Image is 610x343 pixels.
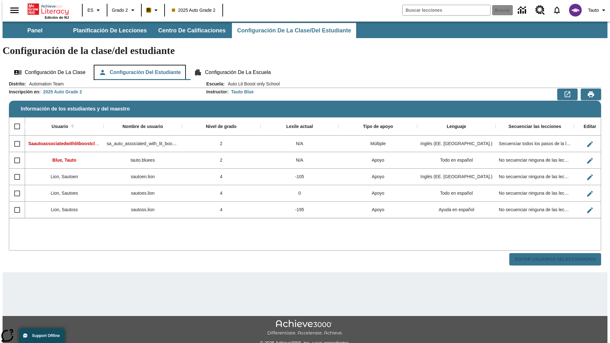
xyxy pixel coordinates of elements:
span: B [147,6,150,14]
span: Lion, Sautoes [51,191,78,196]
div: Apoyo [339,202,417,218]
h1: Configuración de la clase/del estudiante [3,45,607,57]
div: Todo en español [417,152,496,169]
div: No secuenciar ninguna de las lecciones [496,152,574,169]
span: Blue, Tauto [52,158,76,163]
div: sautoes.lion [104,185,182,202]
div: 0 [261,185,339,202]
div: sautoen.lion [104,169,182,185]
div: 4 [182,202,261,218]
span: Lion, Sautoss [51,207,78,212]
span: Grado 2 [112,7,128,14]
button: Perfil/Configuración [586,4,610,16]
img: Achieve3000 Differentiate Accelerate Achieve [267,320,343,336]
button: Editar Usuario [584,187,596,200]
h2: Instructor : [206,89,228,95]
button: Exportar a CSV [557,89,578,100]
div: Inglés (EE. UU.) [417,136,496,152]
div: Subbarra de navegación [3,23,357,38]
h2: Escuela : [206,81,225,87]
div: Información de los estudiantes y del maestro [9,81,601,266]
div: sautoss.lion [104,202,182,218]
div: Apoyo [339,185,417,202]
div: No secuenciar ninguna de las lecciones [496,185,574,202]
a: Centro de información [514,2,532,19]
div: sa_auto_associated_with_lit_boost_classes [104,136,182,152]
div: N/A [261,136,339,152]
div: tauto.bluees [104,152,182,169]
div: Lenguaje [447,124,466,130]
button: Configuración del estudiante [94,65,186,80]
div: Ayuda en español [417,202,496,218]
div: No secuenciar ninguna de las lecciones [496,202,574,218]
div: 4 [182,169,261,185]
span: Edición de NJ [45,16,69,19]
button: Support Offline [19,328,65,343]
span: Auto Lit Boost only School [225,81,280,87]
input: Buscar campo [403,5,490,15]
div: 4 [182,185,261,202]
div: Tipo de apoyo [363,124,393,130]
div: Configuración de la clase/del estudiante [9,65,601,80]
button: Configuración de la escuela [189,65,276,80]
button: Editar Usuario [584,154,596,167]
h2: Distrito : [9,81,26,87]
button: Configuración de la clase/del estudiante [232,23,356,38]
button: Editar Usuario [584,171,596,184]
div: 2025 Auto Grade 2 [43,89,82,95]
a: Portada [28,3,69,16]
button: Panel [3,23,67,38]
button: Centro de calificaciones [153,23,231,38]
h2: Inscripción en : [9,89,41,95]
div: Tauto Blue [231,89,254,95]
div: N/A [261,152,339,169]
span: ES [87,7,93,14]
div: No secuenciar ninguna de las lecciones [496,169,574,185]
button: Boost El color de la clase es anaranjado claro. Cambiar el color de la clase. [144,4,162,16]
span: Lion, Sautoen [51,174,78,179]
span: Saautoassociatedwithlitboostcl, Saautoassociatedwithlitboostcl [28,141,164,146]
button: Grado: Grado 2, Elige un grado [109,4,139,16]
span: 2025 Auto Grade 2 [172,7,216,14]
div: Apoyo [339,152,417,169]
button: Escoja un nuevo avatar [565,2,586,18]
div: -195 [261,202,339,218]
span: Support Offline [32,333,60,338]
a: Centro de recursos, Se abrirá en una pestaña nueva. [532,2,549,19]
div: Nombre de usuario [122,124,163,130]
button: Editar Usuario [584,138,596,151]
div: Lexile actual [286,124,313,130]
div: Editar [584,124,596,130]
div: 2 [182,136,261,152]
img: avatar image [569,4,582,17]
span: Automation Team [26,81,64,87]
button: Configuración de la clase [9,65,91,80]
div: Múltiple [339,136,417,152]
div: Nivel de grado [206,124,236,130]
span: Tauto [588,7,599,14]
button: Abrir el menú lateral [5,1,24,20]
div: Apoyo [339,169,417,185]
span: Información de los estudiantes y del maestro [21,106,130,112]
button: Lenguaje: ES, Selecciona un idioma [85,4,105,16]
div: -105 [261,169,339,185]
div: Todo en español [417,185,496,202]
div: Secuenciar las lecciones [509,124,561,130]
a: Notificaciones [549,2,565,18]
div: Inglés (EE. UU.) [417,169,496,185]
div: Portada [28,2,69,19]
button: Editar Usuario [584,204,596,217]
div: 2 [182,152,261,169]
div: Usuario [51,124,68,130]
div: Subbarra de navegación [3,22,607,38]
button: Planificación de lecciones [68,23,152,38]
div: Secuenciar todos los pasos de la lección [496,136,574,152]
button: Vista previa de impresión [581,89,601,100]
